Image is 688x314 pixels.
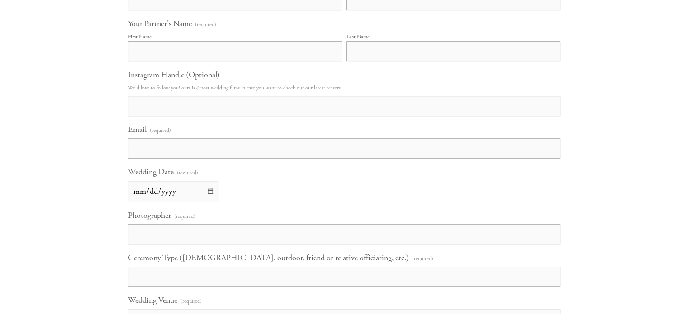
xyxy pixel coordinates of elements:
span: (required) [177,167,198,179]
span: (required) [195,22,216,28]
div: First Name [128,33,152,40]
div: Last Name [346,33,370,40]
span: (required) [174,210,195,222]
span: Wedding Venue [128,295,177,305]
span: (required) [150,124,171,136]
span: Email [128,124,147,135]
span: Your Partner's Name [128,19,192,29]
span: Wedding Date [128,167,174,177]
span: Photographer [128,210,171,220]
p: We'd love to follow you! ours is @post.wedding.films in case you want to check out our latest tea... [128,82,560,94]
span: Instagram Handle (Optional) [128,70,220,80]
span: (required) [412,253,433,265]
span: (required) [180,295,202,307]
span: Ceremony Type ([DEMOGRAPHIC_DATA], outdoor, friend or relative officiating, etc.) [128,253,409,263]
